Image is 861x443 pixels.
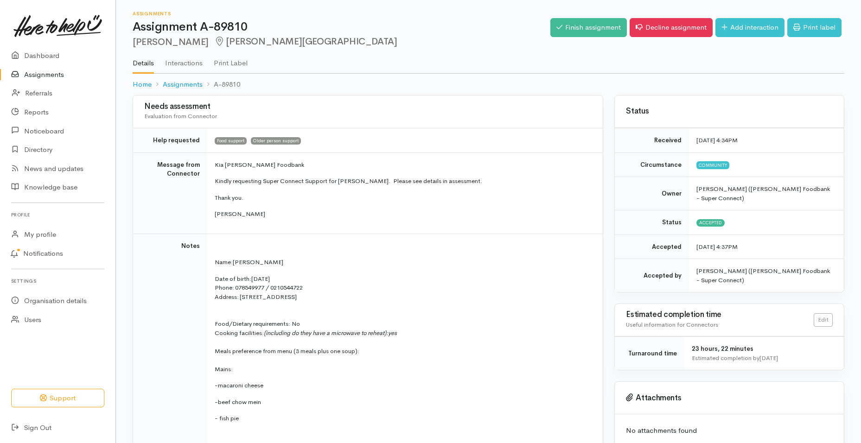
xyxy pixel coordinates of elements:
[615,234,689,259] td: Accepted
[715,18,784,37] a: Add interaction
[251,275,270,283] span: [DATE]
[759,354,778,362] time: [DATE]
[215,193,592,203] p: Thank you.
[215,365,592,374] p: Mains:
[615,128,689,153] td: Received
[626,321,718,329] span: Useful information for Connectors
[133,152,207,234] td: Message from Connector
[235,284,303,291] span: 078549977 / 0210544722
[215,160,592,170] p: Kia [PERSON_NAME] Foodbank
[11,209,104,221] h6: Profile
[215,398,592,407] p: -beef chow mein
[215,320,300,328] span: Food/Dietary requirements: No
[264,329,388,337] i: (including do they have a microwave to reheat):
[615,210,689,235] td: Status
[215,414,592,423] p: - fish pie
[133,11,550,16] h6: Assignments
[215,381,592,390] p: -macaroni cheese
[626,310,814,319] h3: Estimated completion time
[626,425,833,436] p: No attachments found
[696,243,738,251] time: [DATE] 4:37PM
[163,79,203,90] a: Assignments
[215,275,251,283] span: Date of birth:
[215,293,239,301] span: Address:
[214,47,248,73] a: Print Label
[233,258,283,266] span: [PERSON_NAME]
[11,389,104,408] button: Support
[696,185,830,202] span: [PERSON_NAME] ([PERSON_NAME] Foodbank - Super Connect)
[215,137,247,145] span: Food support
[696,136,738,144] time: [DATE] 4:34PM
[692,345,753,353] span: 23 hours, 22 minutes
[615,259,689,292] td: Accepted by
[550,18,627,37] a: Finish assignment
[388,329,397,337] i: yes
[133,37,550,47] h2: [PERSON_NAME]
[215,284,234,291] span: Phone:
[630,18,713,37] a: Decline assignment
[215,347,359,355] span: Meals preference from menu (3 meals plus one soup):
[215,329,388,337] span: Cooking facilities:
[133,74,844,95] nav: breadcrumb
[615,152,689,177] td: Circumstance
[787,18,842,37] a: Print label
[144,102,592,111] h3: Needs assessment
[615,177,689,210] td: Owner
[215,177,592,186] p: Kindly requesting Super Connect Support for [PERSON_NAME]. Please see details in assessment.
[215,209,592,219] p: [PERSON_NAME]
[214,36,397,47] span: [PERSON_NAME][GEOGRAPHIC_DATA]
[696,219,725,227] span: Accepted
[133,79,152,90] a: Home
[692,354,833,363] div: Estimated completion by
[215,258,233,266] span: Name:
[240,293,297,301] span: [STREET_ADDRESS]
[133,20,550,34] h1: Assignment A-89810
[203,79,240,90] li: A-89810
[696,161,729,169] span: Community
[626,393,833,403] h3: Attachments
[133,47,154,74] a: Details
[11,275,104,287] h6: Settings
[165,47,203,73] a: Interactions
[251,137,301,145] span: Older person support
[615,337,684,370] td: Turnaround time
[814,313,833,327] a: Edit
[626,107,833,116] h3: Status
[133,128,207,153] td: Help requested
[689,259,844,292] td: [PERSON_NAME] ([PERSON_NAME] Foodbank - Super Connect)
[144,112,217,120] span: Evaluation from Connector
